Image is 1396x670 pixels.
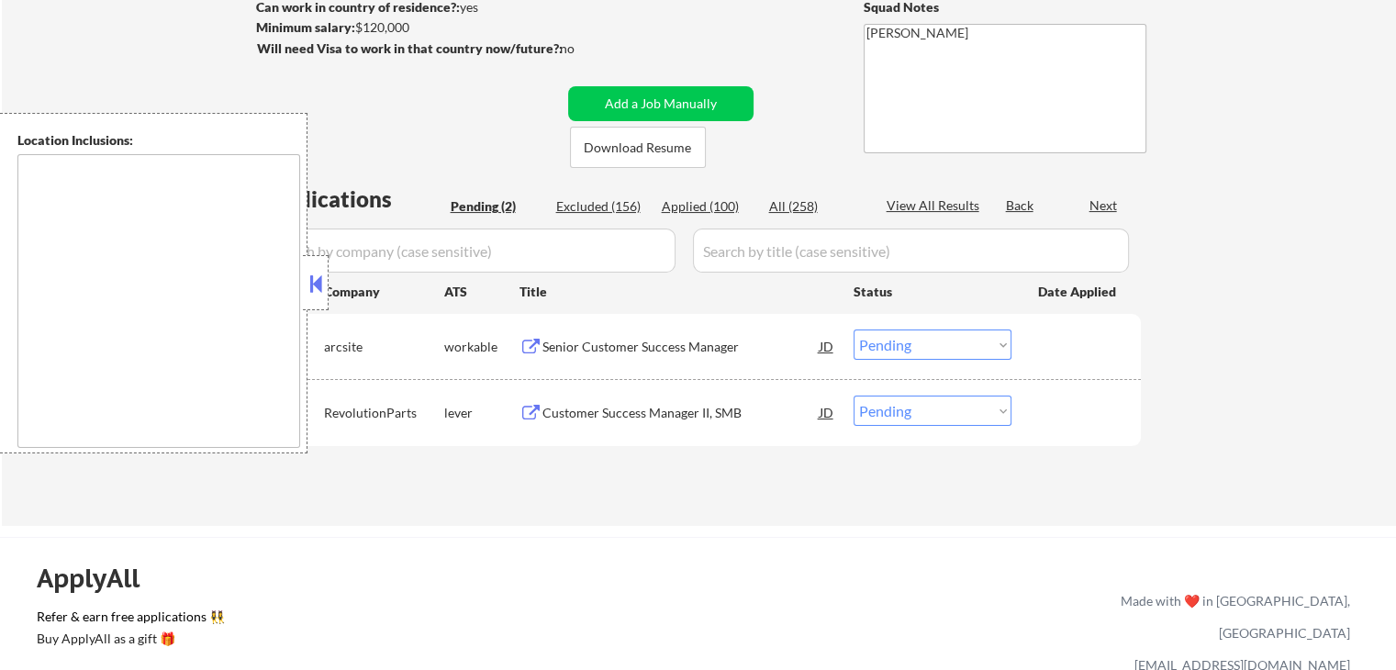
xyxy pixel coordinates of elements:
div: Buy ApplyAll as a gift 🎁 [37,632,220,645]
input: Search by company (case sensitive) [262,229,676,273]
div: arcsite [324,338,444,356]
a: Refer & earn free applications 👯‍♀️ [37,610,737,630]
div: ATS [444,283,519,301]
div: Next [1089,196,1119,215]
div: Back [1006,196,1035,215]
div: $120,000 [256,18,562,37]
strong: Will need Visa to work in that country now/future?: [257,40,563,56]
div: no [560,39,612,58]
div: Senior Customer Success Manager [542,338,820,356]
div: All (258) [769,197,861,216]
div: Status [854,274,1011,307]
div: Pending (2) [451,197,542,216]
div: lever [444,404,519,422]
div: ApplyAll [37,563,161,594]
div: JD [818,329,836,363]
button: Download Resume [570,127,706,168]
div: Applied (100) [662,197,754,216]
div: JD [818,396,836,429]
input: Search by title (case sensitive) [693,229,1129,273]
div: Location Inclusions: [17,131,300,150]
div: Date Applied [1038,283,1119,301]
div: Made with ❤️ in [GEOGRAPHIC_DATA], [GEOGRAPHIC_DATA] [1113,585,1350,649]
button: Add a Job Manually [568,86,754,121]
div: RevolutionParts [324,404,444,422]
a: Buy ApplyAll as a gift 🎁 [37,630,220,653]
strong: Minimum salary: [256,19,355,35]
div: View All Results [887,196,985,215]
div: Customer Success Manager II, SMB [542,404,820,422]
div: Title [519,283,836,301]
div: Company [324,283,444,301]
div: Applications [262,188,444,210]
div: Excluded (156) [556,197,648,216]
div: workable [444,338,519,356]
